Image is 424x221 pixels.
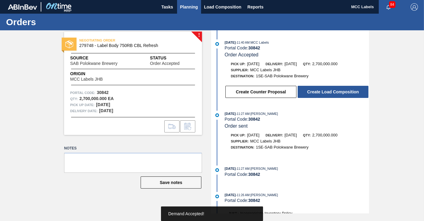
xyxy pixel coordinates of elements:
span: Load Composition [204,3,241,11]
span: [DATE] [247,133,259,137]
span: : MCC Labels [250,41,269,44]
span: Destination: [231,74,254,78]
img: TNhmsLtSVTkK8tSr43FrP2fwEKptu5GPRR3wAAAABJRU5ErkJggg== [8,4,37,10]
span: [DATE] [225,167,236,170]
strong: 30842 [248,117,260,122]
span: - 11:27 AM [236,112,250,116]
strong: 2,700,000.000 EA [79,96,114,101]
span: [DATE] [225,112,236,116]
span: NEGOTIATING ORDER [79,37,164,43]
img: Logout [411,3,418,11]
div: Portal Code: [225,117,369,122]
span: 2,700,000.000 [312,62,337,66]
strong: 30842 [248,172,260,177]
span: Qty: [303,133,311,137]
span: MCC Labels JHB [250,139,281,143]
img: atual [215,168,219,172]
span: Status [150,55,196,61]
span: 1SE-SAB Polokwane Brewery [256,74,308,78]
span: Supplier: [231,68,249,72]
span: 1SE-SAB Polokwane Brewery [256,145,308,149]
span: - 11:27 AM [236,167,250,170]
div: Portal Code: [225,172,369,177]
div: Go to Load Composition [164,120,180,132]
span: Inappropriate Inventory Policy [240,211,292,216]
strong: 30842 [97,90,109,95]
span: Delivery: [265,62,283,66]
strong: [DATE] [96,102,110,107]
span: Qty : [70,96,78,102]
span: - 11:40 AM [236,41,250,44]
span: : [PERSON_NAME] [250,112,278,116]
button: Create Counter Proposal [225,86,296,98]
span: Pick up: [231,62,245,66]
button: Notifications [379,3,398,11]
span: Order Accepted [150,61,180,66]
span: Delivery Date: [70,108,97,114]
span: Order sent [225,123,248,129]
img: atual [215,195,219,198]
strong: 30842 [248,198,260,203]
span: 84 [389,1,395,8]
span: Pick up: [231,133,245,137]
strong: 30842 [248,45,260,50]
span: MCC Labels JHB [250,68,281,72]
div: Portal Code: [225,198,369,203]
button: Save notes [141,176,201,189]
span: : [PERSON_NAME] [250,193,278,197]
span: - 11:26 AM [236,193,250,197]
span: 279748 - Label Body 750RB CBL Refresh [79,43,190,48]
span: Reports [248,3,264,11]
span: MCC Labels JHB [70,77,103,82]
h1: Orders [6,18,114,25]
span: Qty: [303,62,311,66]
img: atual [215,42,219,46]
span: Destination: [231,146,254,149]
div: Portal Code: [225,45,369,50]
span: Pick up Date: [70,102,94,108]
span: [DATE] [285,133,297,137]
label: Notes [64,144,202,153]
span: Supplier: [231,139,249,143]
span: [DATE] [285,62,297,66]
span: Origin [70,71,118,77]
img: status [65,40,73,48]
span: Order Accepted [225,52,258,57]
span: Source [70,55,136,61]
span: Planning [180,3,198,11]
span: [DATE] [225,41,236,44]
span: Delivery: [265,133,283,137]
span: Demand Accepted! [168,211,204,216]
button: Create Load Composition [298,86,368,98]
img: atual [215,113,219,117]
span: SAB Polokwane Brewery [70,61,118,66]
span: 2,700,000.000 [312,133,337,137]
span: [DATE] [247,62,259,66]
strong: [DATE] [99,108,113,113]
span: Tasks [161,3,174,11]
span: : [PERSON_NAME] [250,167,278,170]
span: Portal Code: [70,90,95,96]
div: Inform order change [180,120,195,132]
span: [DATE] [225,193,236,197]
